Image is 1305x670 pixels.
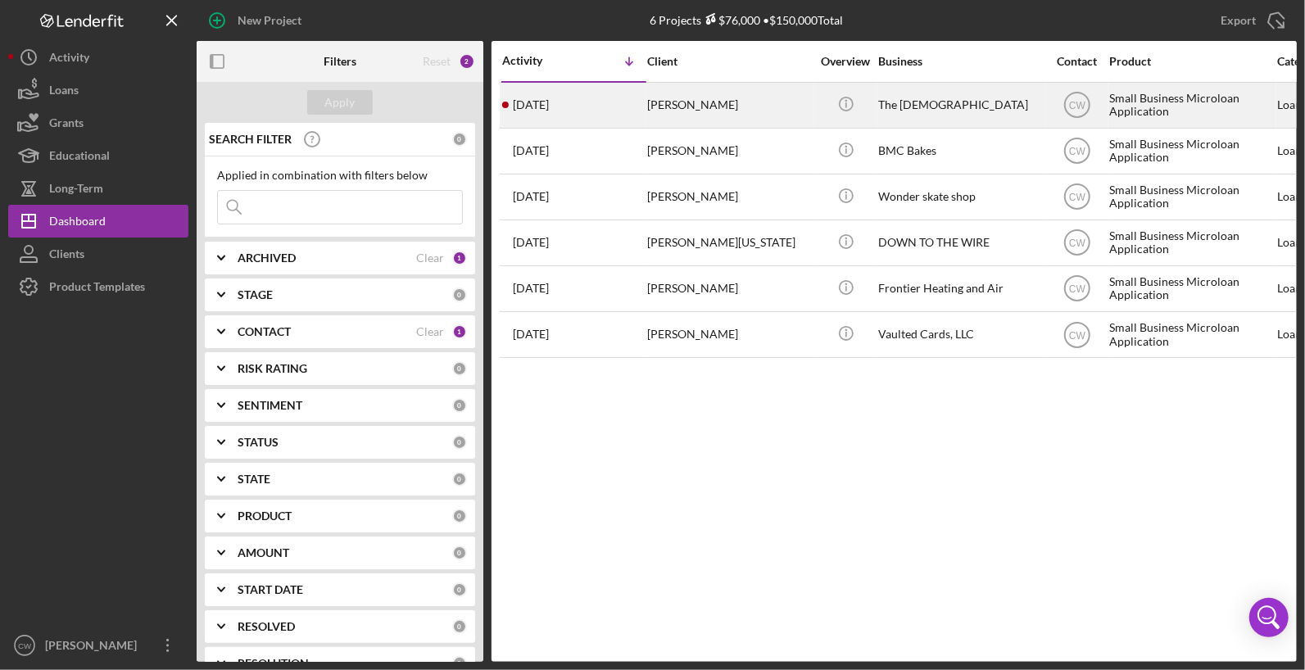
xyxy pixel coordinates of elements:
button: Activity [8,41,188,74]
b: STATE [238,473,270,486]
button: New Project [197,4,318,37]
b: START DATE [238,583,303,596]
button: Dashboard [8,205,188,238]
div: Small Business Microloan Application [1109,221,1273,265]
b: RESOLVED [238,620,295,633]
div: Export [1221,4,1256,37]
div: Small Business Microloan Application [1109,129,1273,173]
time: 2025-08-25 20:43 [513,144,549,157]
b: SENTIMENT [238,399,302,412]
button: Export [1204,4,1297,37]
div: 2 [459,53,475,70]
div: [PERSON_NAME] [647,175,811,219]
div: 0 [452,361,467,376]
text: CW [1069,192,1086,203]
b: ARCHIVED [238,251,296,265]
div: Apply [325,90,356,115]
b: STATUS [238,436,279,449]
div: BMC Bakes [878,129,1042,173]
div: 0 [452,472,467,487]
div: Small Business Microloan Application [1109,313,1273,356]
div: Small Business Microloan Application [1109,175,1273,219]
div: Grants [49,106,84,143]
div: Vaulted Cards, LLC [878,313,1042,356]
b: STAGE [238,288,273,301]
div: 0 [452,287,467,302]
div: [PERSON_NAME] [41,629,147,666]
text: CW [1069,283,1086,295]
div: Client [647,55,811,68]
div: Small Business Microloan Application [1109,84,1273,127]
div: 0 [452,435,467,450]
div: $76,000 [702,13,761,27]
button: Long-Term [8,172,188,205]
b: CONTACT [238,325,291,338]
div: [PERSON_NAME] [647,129,811,173]
div: Product Templates [49,270,145,307]
div: Open Intercom Messenger [1249,598,1289,637]
div: 0 [452,619,467,634]
div: Frontier Heating and Air [878,267,1042,310]
div: Clear [416,251,444,265]
button: Apply [307,90,373,115]
button: Clients [8,238,188,270]
div: 6 Projects • $150,000 Total [650,13,844,27]
b: AMOUNT [238,546,289,559]
time: 2025-07-29 20:33 [513,328,549,341]
div: Business [878,55,1042,68]
button: Product Templates [8,270,188,303]
div: 0 [452,582,467,597]
div: 0 [452,132,467,147]
div: Activity [502,54,574,67]
div: 1 [452,324,467,339]
div: [PERSON_NAME] [647,84,811,127]
button: Loans [8,74,188,106]
div: Loans [49,74,79,111]
b: RESOLUTION [238,657,309,670]
div: Wonder skate shop [878,175,1042,219]
text: CW [1069,100,1086,111]
b: Filters [324,55,356,68]
time: 2025-08-05 02:39 [513,236,549,249]
div: Contact [1046,55,1108,68]
div: Activity [49,41,89,78]
div: DOWN TO THE WIRE [878,221,1042,265]
div: Small Business Microloan Application [1109,267,1273,310]
div: 0 [452,546,467,560]
div: Applied in combination with filters below [217,169,463,182]
div: [PERSON_NAME] [647,313,811,356]
div: 1 [452,251,467,265]
button: Grants [8,106,188,139]
b: PRODUCT [238,509,292,523]
text: CW [1069,329,1086,341]
time: 2025-08-10 17:54 [513,190,549,203]
div: Reset [423,55,451,68]
button: Educational [8,139,188,172]
div: Clear [416,325,444,338]
div: Long-Term [49,172,103,209]
div: Clients [49,238,84,274]
div: [PERSON_NAME] [647,267,811,310]
button: CW[PERSON_NAME] [8,629,188,662]
div: [PERSON_NAME][US_STATE] [647,221,811,265]
div: New Project [238,4,301,37]
time: 2025-07-30 20:33 [513,282,549,295]
div: Product [1109,55,1273,68]
text: CW [1069,146,1086,157]
div: The [DEMOGRAPHIC_DATA] [878,84,1042,127]
text: CW [18,641,32,650]
time: 2025-08-25 20:52 [513,98,549,111]
div: Dashboard [49,205,106,242]
div: 0 [452,398,467,413]
div: Educational [49,139,110,176]
div: 0 [452,509,467,523]
div: Overview [815,55,877,68]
